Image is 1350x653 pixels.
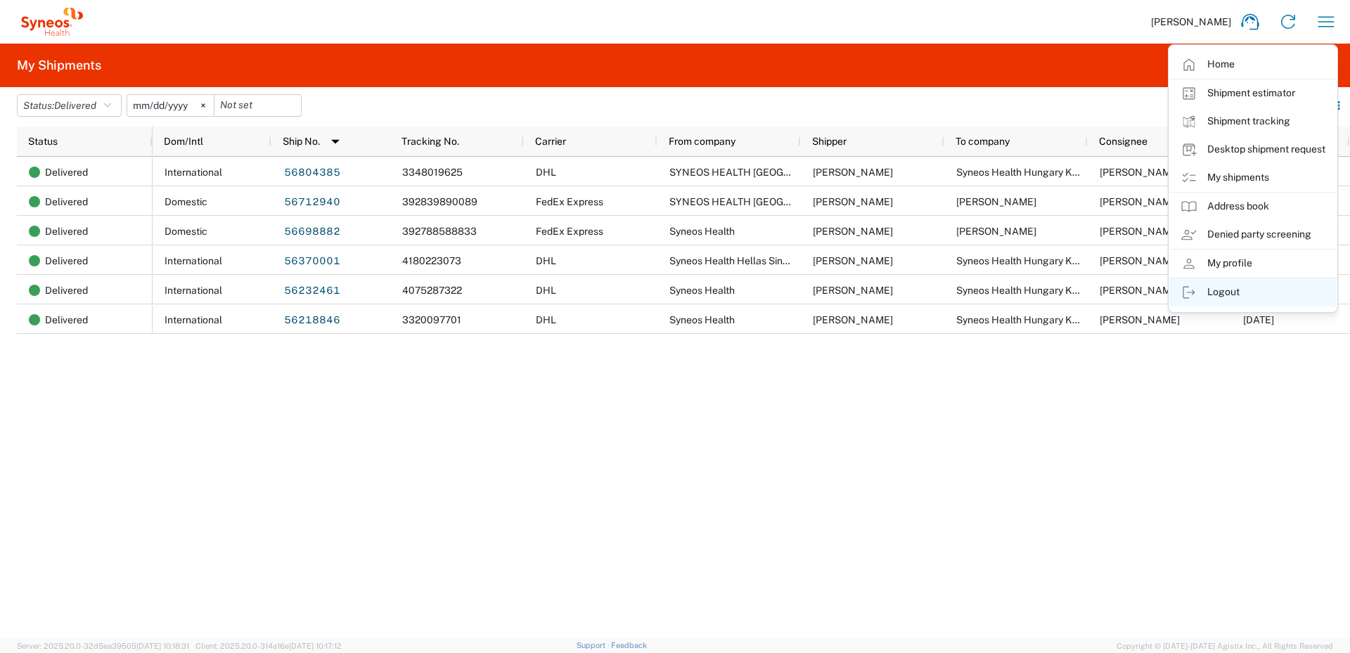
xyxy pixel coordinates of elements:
[669,136,735,147] span: From company
[813,226,893,237] span: Vivian Tzanni
[401,136,459,147] span: Tracking No.
[17,642,189,650] span: Server: 2025.20.0-32d5ea39505
[536,167,556,178] span: DHL
[1169,136,1337,164] a: Desktop shipment request
[283,191,341,214] a: 56712940
[214,95,301,116] input: Not set
[956,136,1010,147] span: To company
[536,285,556,296] span: DHL
[1100,314,1180,325] span: Zsolt Varga
[402,226,477,237] span: 392788588833
[1100,226,1180,237] span: IRIS GOUZOULIS
[45,305,88,335] span: Delivered
[536,196,603,207] span: FedEx Express
[1169,250,1337,278] a: My profile
[402,314,461,325] span: 3320097701
[165,167,222,178] span: International
[669,285,735,296] span: Syneos Health
[1169,278,1337,306] a: Logout
[289,642,342,650] span: [DATE] 10:17:12
[956,314,1082,325] span: Syneos Health Hungary Kft.
[402,196,477,207] span: 392839890089
[1169,51,1337,79] a: Home
[536,255,556,266] span: DHL
[956,255,1082,266] span: Syneos Health Hungary Kft.
[1169,79,1337,108] a: Shipment estimator
[195,642,342,650] span: Client: 2025.20.0-314a16e
[813,285,893,296] span: Vivian Tzanni
[283,280,341,302] a: 56232461
[1117,640,1333,652] span: Copyright © [DATE]-[DATE] Agistix Inc., All Rights Reserved
[1099,136,1147,147] span: Consignee
[669,314,735,325] span: Syneos Health
[165,226,207,237] span: Domestic
[165,255,222,266] span: International
[577,641,612,649] a: Support
[402,255,461,266] span: 4180223073
[45,276,88,305] span: Delivered
[1100,285,1180,296] span: Zsolt Varga
[813,314,893,325] span: Vivian Tzanni
[164,136,203,147] span: Dom/Intl
[813,167,893,178] span: Vivian Tzanni
[1169,164,1337,192] a: My shipments
[45,187,88,216] span: Delivered
[136,642,189,650] span: [DATE] 10:18:31
[1100,255,1180,266] span: Zsolt Varga
[1100,167,1180,178] span: Zsolt Varga
[669,167,854,178] span: SYNEOS HEALTH HELLAS
[402,167,463,178] span: 3348019625
[17,57,101,74] h2: My Shipments
[165,285,222,296] span: International
[402,285,462,296] span: 4075287322
[812,136,847,147] span: Shipper
[45,246,88,276] span: Delivered
[669,226,735,237] span: Syneos Health
[813,255,893,266] span: Vivian Tzanni
[536,226,603,237] span: FedEx Express
[283,162,341,184] a: 56804385
[956,196,1036,207] span: ELENI BOUSIAKI
[669,196,854,207] span: SYNEOS HEALTH HELLAS
[165,196,207,207] span: Domestic
[324,130,347,153] img: arrow-dropdown.svg
[17,94,122,117] button: Status:Delivered
[611,641,647,649] a: Feedback
[283,136,320,147] span: Ship No.
[283,309,341,332] a: 56218846
[1151,15,1231,28] span: [PERSON_NAME]
[165,314,222,325] span: International
[1169,221,1337,249] a: Denied party screening
[813,196,893,207] span: Vivian Tzanni
[536,314,556,325] span: DHL
[283,250,341,273] a: 56370001
[1169,193,1337,221] a: Address book
[956,285,1082,296] span: Syneos Health Hungary Kft.
[535,136,566,147] span: Carrier
[28,136,58,147] span: Status
[1169,108,1337,136] a: Shipment tracking
[45,157,88,187] span: Delivered
[45,216,88,246] span: Delivered
[127,95,214,116] input: Not set
[669,255,856,266] span: Syneos Health Hellas Single Member S.A.
[1243,314,1274,325] span: 07/17/2025
[54,100,96,111] span: Delivered
[283,221,341,243] a: 56698882
[1100,196,1180,207] span: Eleni Bousiaki
[956,226,1036,237] span: IRIS GOUZOULIS
[956,167,1082,178] span: Syneos Health Hungary Kft.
